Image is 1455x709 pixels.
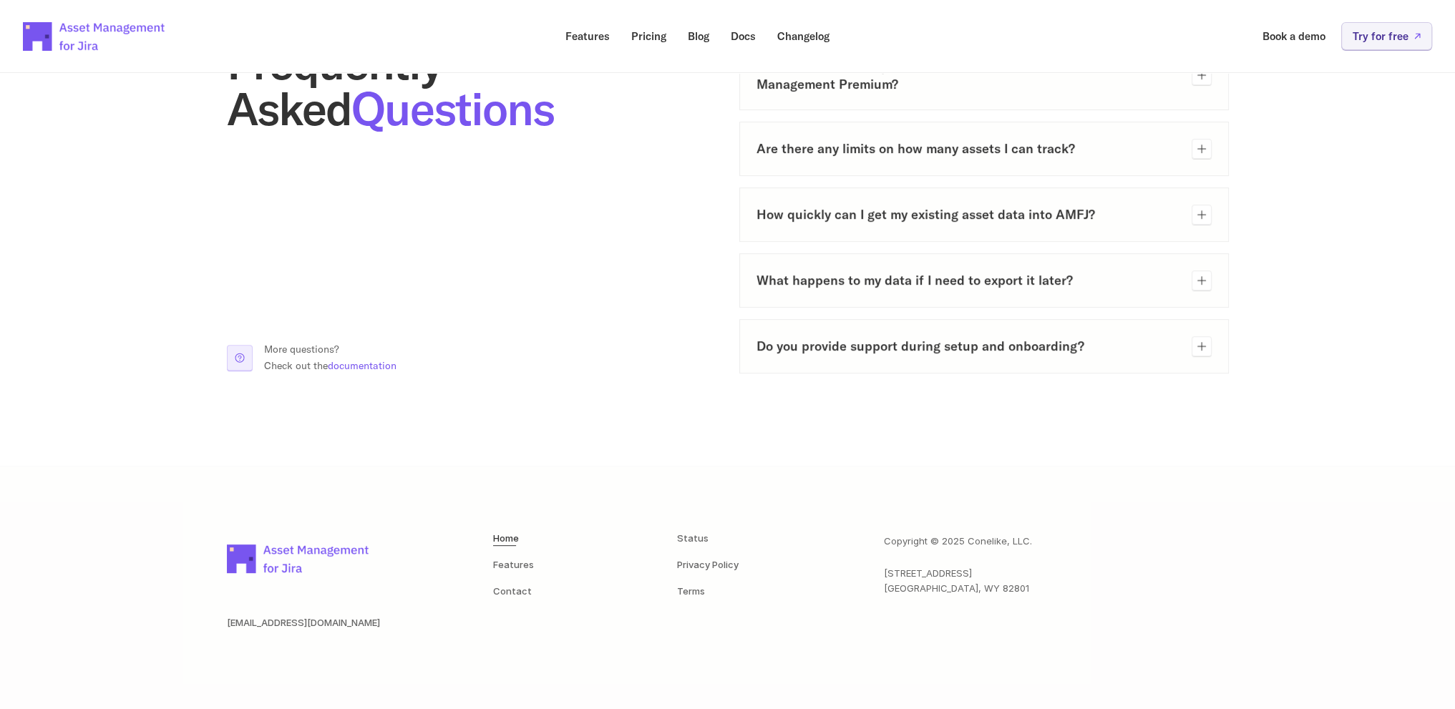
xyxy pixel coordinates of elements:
p: Pricing [631,31,666,41]
p: More questions? [264,341,396,357]
a: Contact [493,585,532,597]
h3: Do you provide support during setup and onboarding? [756,337,1180,355]
p: Try for free [1353,31,1408,41]
a: Pricing [621,22,676,50]
p: Docs [731,31,756,41]
span: [STREET_ADDRESS] [884,567,972,579]
a: Features [555,22,620,50]
a: Book a demo [1252,22,1335,50]
a: documentation [328,359,396,372]
a: Docs [721,22,766,50]
h3: How does AMFJ compare to the built-in Assets feature in Jira Service Management Premium? [756,57,1180,93]
a: Features [493,559,534,570]
h3: What happens to my data if I need to export it later? [756,271,1180,289]
h2: Frequently Asked [227,40,716,132]
p: Book a demo [1262,31,1325,41]
a: Home [493,532,519,544]
span: Questions [351,79,554,137]
a: Status [677,532,709,544]
a: Changelog [767,22,840,50]
p: Check out the [264,358,396,373]
a: [EMAIL_ADDRESS][DOMAIN_NAME] [227,617,380,628]
span: [GEOGRAPHIC_DATA], WY 82801 [884,582,1029,594]
p: Features [565,31,610,41]
p: Blog [688,31,709,41]
a: Try for free [1341,22,1432,50]
p: Copyright © 2025 Conelike, LLC. [884,534,1032,549]
a: Terms [677,585,705,597]
h3: How quickly can I get my existing asset data into AMFJ? [756,205,1180,223]
p: Changelog [777,31,829,41]
h3: Are there any limits on how many assets I can track? [756,140,1180,157]
a: Privacy Policy [677,559,739,570]
a: Blog [678,22,719,50]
